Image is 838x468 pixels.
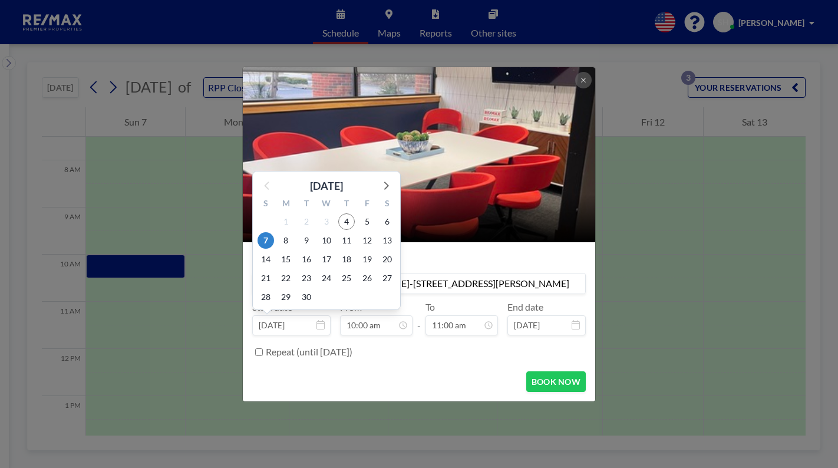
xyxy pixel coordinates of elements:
span: - [417,305,421,331]
h2: RPP Closing Room [257,203,582,221]
label: Repeat (until [DATE]) [266,346,352,358]
label: To [425,301,435,313]
label: End date [507,301,543,313]
input: Stephanie's reservation [253,273,585,294]
button: BOOK NOW [526,371,586,392]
